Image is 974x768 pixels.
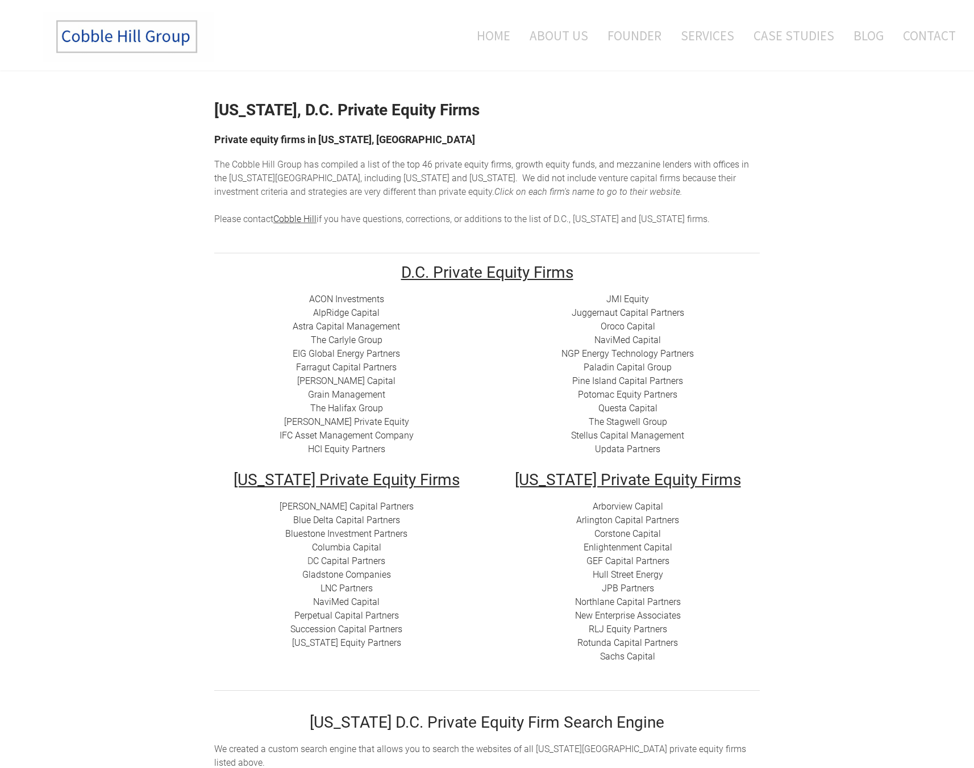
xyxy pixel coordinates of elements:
[598,403,657,414] a: Questa Capital
[296,362,397,373] a: Farragut Capital Partners
[309,294,384,304] a: ACON Investments
[578,389,677,400] a: ​Potomac Equity Partners
[293,515,400,525] a: Blue Delta Capital Partners
[594,335,661,345] a: NaviMed Capital
[285,528,407,539] a: ​Bluestone Investment Partners
[280,430,414,441] a: IFC Asset Management Company
[576,515,679,525] a: Arlington Capital Partners​
[308,444,385,454] a: HCI Equity Partners
[572,375,683,386] a: Pine Island Capital Partners
[575,596,681,607] a: Northlane Capital Partners
[401,263,573,282] u: D.C. Private Equity Firms
[43,12,214,62] img: The Cobble Hill Group LLC
[214,293,478,456] div: ​​ ​​​
[572,307,684,318] a: Juggernaut Capital Partners
[593,569,663,580] a: Hull Street Energy
[575,610,681,621] a: New Enterprise Associates
[571,430,684,441] a: Stellus Capital Management
[290,624,402,635] a: Succession Capital Partners
[280,501,414,512] a: [PERSON_NAME] Capital Partners
[313,307,380,318] a: ​AlpRidge Capital
[745,12,843,59] a: Case Studies
[302,569,391,580] a: Gladstone Companies
[320,583,373,594] a: LNC Partners
[589,416,667,427] a: The Stagwell Group
[606,294,649,304] a: JMI Equity
[312,542,381,553] a: Columbia Capital
[214,101,480,119] strong: [US_STATE], D.C. Private Equity Firms
[214,158,760,226] div: he top 46 private equity firms, growth equity funds, and mezzanine lenders with offices in the [U...
[561,348,694,359] a: NGP Energy Technology Partners
[602,583,654,594] a: JPB Partners
[589,624,667,635] a: ​RLJ Equity Partners
[577,637,678,648] a: ​​Rotunda Capital Partners
[600,651,655,662] a: Sachs Capital
[214,715,760,731] h2: [US_STATE] D.C. Private Equity Firm Search Engine
[460,12,519,59] a: Home
[297,375,396,386] a: ​[PERSON_NAME] Capital
[594,528,661,539] a: Corstone Capital
[308,389,385,400] a: Grain Management
[584,542,672,553] a: ​Enlightenment Capital
[234,470,460,489] u: [US_STATE] Private Equity Firms
[515,470,741,489] u: [US_STATE] Private Equity Firms
[599,12,670,59] a: Founder
[894,12,956,59] a: Contact
[313,596,380,607] a: NaviMed Capital
[214,214,710,224] span: Please contact if you have questions, corrections, or additions to the list of D.C., [US_STATE] a...
[595,444,660,454] a: Updata Partners
[214,159,395,170] span: The Cobble Hill Group has compiled a list of t
[214,133,475,145] font: Private equity firms in [US_STATE], [GEOGRAPHIC_DATA]
[672,12,743,59] a: Services
[845,12,892,59] a: Blog
[494,186,682,197] em: Click on each firm's name to go to their website. ​
[294,610,399,621] a: ​Perpetual Capital Partners
[586,556,669,566] a: GEF Capital Partners
[584,362,672,373] a: Paladin Capital Group
[313,556,385,566] a: C Capital Partners
[311,335,382,345] a: The Carlyle Group
[214,500,478,650] div: D
[521,12,597,59] a: About Us
[593,501,663,512] a: Arborview Capital
[293,321,400,332] a: ​Astra Capital Management
[310,403,383,414] a: The Halifax Group
[284,416,409,427] a: [PERSON_NAME] Private Equity​
[292,637,401,648] a: [US_STATE] Equity Partners​
[273,214,317,224] a: Cobble Hill
[293,348,400,359] a: EIG Global Energy Partners
[601,321,655,332] a: Oroco Capital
